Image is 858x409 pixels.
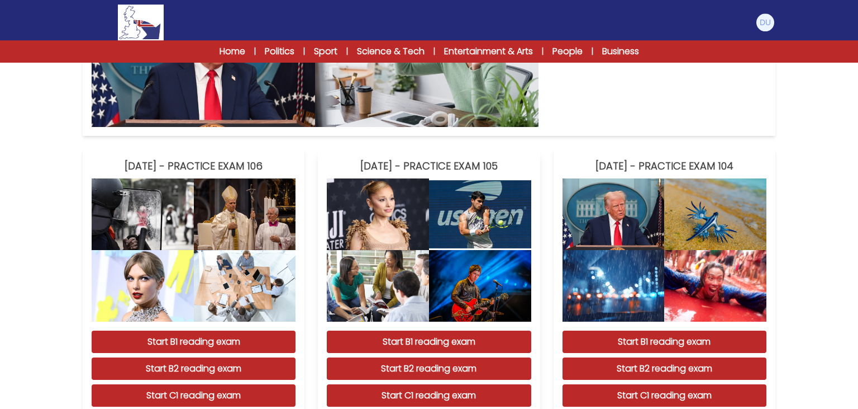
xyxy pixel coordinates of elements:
[756,13,774,31] img: Domenico Uomo
[254,46,256,57] span: |
[542,46,544,57] span: |
[346,46,348,57] span: |
[92,358,295,380] button: Start B2 reading exam
[314,45,337,58] a: Sport
[563,384,766,407] button: Start C1 reading exam
[563,250,665,322] img: PRACTICE EXAM 104
[327,250,429,322] img: PRACTICE EXAM 105
[664,178,766,250] img: PRACTICE EXAM 104
[563,331,766,353] button: Start B1 reading exam
[444,45,533,58] a: Entertainment & Arts
[433,46,435,57] span: |
[83,4,199,40] a: Logo
[429,250,531,322] img: PRACTICE EXAM 105
[563,178,665,250] img: PRACTICE EXAM 104
[602,45,639,58] a: Business
[92,158,295,174] h3: [DATE] - PRACTICE EXAM 106
[194,178,296,250] img: PRACTICE EXAM 106
[265,45,294,58] a: Politics
[194,250,296,322] img: PRACTICE EXAM 106
[92,250,194,322] img: PRACTICE EXAM 106
[357,45,425,58] a: Science & Tech
[92,384,295,407] button: Start C1 reading exam
[592,46,593,57] span: |
[327,358,531,380] button: Start B2 reading exam
[92,331,295,353] button: Start B1 reading exam
[664,250,766,322] img: PRACTICE EXAM 104
[327,384,531,407] button: Start C1 reading exam
[327,331,531,353] button: Start B1 reading exam
[563,358,766,380] button: Start B2 reading exam
[220,45,245,58] a: Home
[552,45,583,58] a: People
[303,46,305,57] span: |
[327,158,531,174] h3: [DATE] - PRACTICE EXAM 105
[327,178,429,250] img: PRACTICE EXAM 105
[92,178,194,250] img: PRACTICE EXAM 106
[429,178,531,250] img: PRACTICE EXAM 105
[118,4,164,40] img: Logo
[563,158,766,174] h3: [DATE] - PRACTICE EXAM 104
